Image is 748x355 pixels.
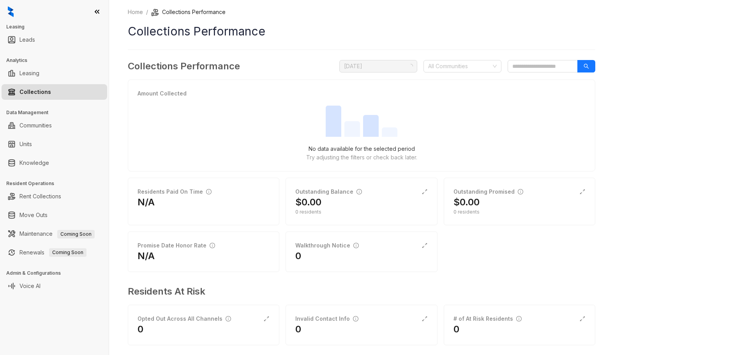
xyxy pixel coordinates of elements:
[19,136,32,152] a: Units
[579,189,586,195] span: expand-alt
[2,245,107,260] li: Renewals
[2,65,107,81] li: Leasing
[2,226,107,242] li: Maintenance
[19,32,35,48] a: Leads
[19,118,52,133] a: Communities
[138,314,231,323] div: Opted Out Across All Channels
[226,316,231,321] span: info-circle
[138,250,155,262] h2: N/A
[2,207,107,223] li: Move Outs
[453,208,586,215] div: 0 residents
[453,314,522,323] div: # of At Risk Residents
[2,118,107,133] li: Communities
[453,323,459,336] h2: 0
[295,314,358,323] div: Invalid Contact Info
[128,59,240,73] h3: Collections Performance
[422,242,428,249] span: expand-alt
[19,65,39,81] a: Leasing
[453,196,480,208] h2: $0.00
[19,245,86,260] a: RenewalsComing Soon
[295,187,362,196] div: Outstanding Balance
[408,64,413,69] span: loading
[6,180,109,187] h3: Resident Operations
[579,316,586,322] span: expand-alt
[6,23,109,30] h3: Leasing
[353,243,359,248] span: info-circle
[353,316,358,321] span: info-circle
[295,323,301,336] h2: 0
[295,241,359,250] div: Walkthrough Notice
[2,278,107,294] li: Voice AI
[422,316,428,322] span: expand-alt
[295,250,301,262] h2: 0
[138,323,143,336] h2: 0
[584,64,589,69] span: search
[356,189,362,194] span: info-circle
[128,284,589,298] h3: Residents At Risk
[2,84,107,100] li: Collections
[453,187,523,196] div: Outstanding Promised
[306,153,417,162] p: Try adjusting the filters or check back later.
[2,32,107,48] li: Leads
[146,8,148,16] li: /
[2,155,107,171] li: Knowledge
[263,316,270,322] span: expand-alt
[309,145,415,153] p: No data available for the selected period
[128,23,595,40] h1: Collections Performance
[19,84,51,100] a: Collections
[518,189,523,194] span: info-circle
[19,207,48,223] a: Move Outs
[210,243,215,248] span: info-circle
[206,189,212,194] span: info-circle
[19,155,49,171] a: Knowledge
[422,189,428,195] span: expand-alt
[151,8,226,16] li: Collections Performance
[138,90,187,97] strong: Amount Collected
[138,196,155,208] h2: N/A
[138,187,212,196] div: Residents Paid On Time
[49,248,86,257] span: Coming Soon
[344,60,413,72] span: October 2025
[6,109,109,116] h3: Data Management
[126,8,145,16] a: Home
[516,316,522,321] span: info-circle
[295,208,427,215] div: 0 residents
[19,278,41,294] a: Voice AI
[2,136,107,152] li: Units
[2,189,107,204] li: Rent Collections
[6,270,109,277] h3: Admin & Configurations
[6,57,109,64] h3: Analytics
[138,241,215,250] div: Promise Date Honor Rate
[295,196,321,208] h2: $0.00
[19,189,61,204] a: Rent Collections
[8,6,14,17] img: logo
[57,230,95,238] span: Coming Soon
